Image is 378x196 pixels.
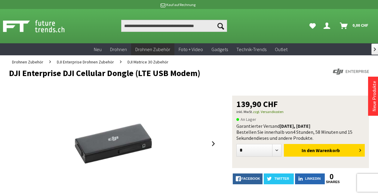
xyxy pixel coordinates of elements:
span: Foto + Video [179,46,203,52]
span: DJI Enterprise Drohnen Zubehör [57,59,114,65]
a: shares [326,180,337,184]
a: twitter [264,173,293,184]
span: Drohnen Zubehör [12,59,43,65]
p: inkl. MwSt. [236,108,365,115]
input: Produkt, Marke, Kategorie, EAN, Artikelnummer… [121,20,227,32]
a: Drohnen Zubehör [131,43,174,56]
a: LinkedIn [295,173,325,184]
span: Outlet [275,46,287,52]
a: DJI Enterprise Drohnen Zubehör [54,55,117,69]
a: Technik-Trends [232,43,271,56]
a: 0 [326,173,337,180]
button: Suchen [214,20,227,32]
a: Gadgets [207,43,232,56]
a: Neue Produkte [371,81,377,112]
img: DJI Enterprise DJI Cellular Dongle (LTE USB Modem) [41,96,186,192]
a: facebook [233,173,263,184]
img: DJI Enterprise [333,69,369,75]
a: Neu [90,43,106,56]
span: An Lager [236,116,256,123]
span: Drohnen [110,46,127,52]
a: Warenkorb [337,20,371,32]
button: In den Warenkorb [284,144,365,157]
span: LinkedIn [305,177,321,180]
span: Warenkorb [316,147,340,153]
div: Garantierter Versand Bestellen Sie innerhalb von dieses und andere Produkte. [236,123,365,141]
a: Drohnen Zubehör [9,55,46,69]
span: twitter [275,177,289,180]
span: Neu [94,46,102,52]
h1: DJI Enterprise DJI Cellular Dongle (LTE USB Modem) [9,69,297,78]
span: 139,90 CHF [236,100,278,108]
b: [DATE], [DATE] [280,123,310,129]
span: 4 Stunden, 58 Minuten und 15 Sekunden [236,129,352,141]
a: DJI Matrice 30 Zubehör [124,55,171,69]
span: Gadgets [211,46,228,52]
a: Outlet [271,43,292,56]
span:  [374,47,376,51]
img: Shop Futuretrends - zur Startseite wechseln [3,19,78,34]
a: Foto + Video [174,43,207,56]
span: Technik-Trends [236,46,266,52]
span: 0,00 CHF [352,20,368,30]
span: facebook [241,177,260,180]
span: In den [302,147,315,153]
a: Dein Konto [321,20,335,32]
span: DJI Matrice 30 Zubehör [128,59,168,65]
a: zzgl. Versandkosten [253,109,284,114]
span: Drohnen Zubehör [135,46,170,52]
a: Meine Favoriten [306,20,319,32]
a: Drohnen [106,43,131,56]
